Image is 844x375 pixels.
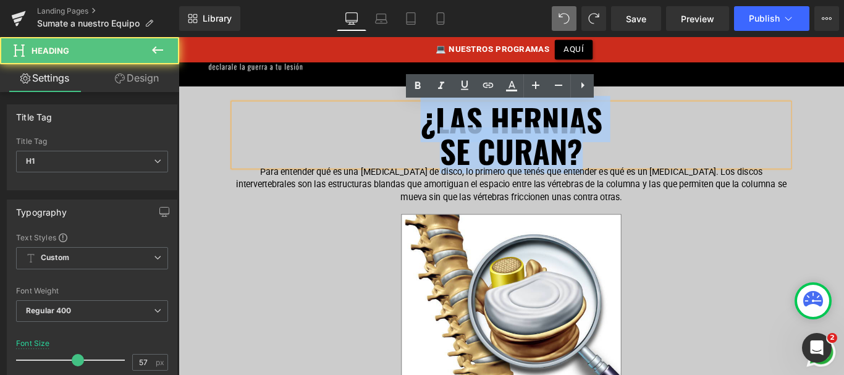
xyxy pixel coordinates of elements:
button: Undo [552,6,576,31]
span: ¿LAS HERNIAS [272,66,476,118]
a: Laptop [366,6,396,31]
a: Desktop [337,6,366,31]
a: Tablet [396,6,426,31]
b: Custom [41,253,69,263]
div: Typography [16,200,67,217]
a: New Library [179,6,240,31]
span: Preview [681,12,714,25]
iframe: Intercom live chat [802,333,832,363]
div: Title Tag [16,105,53,122]
a: AQUÍ [423,3,465,25]
span: 2 [827,333,837,343]
div: Open WhatsApp chat [703,335,741,374]
a: Design [92,64,182,92]
b: H1 [26,156,35,166]
button: More [814,6,839,31]
a: Mobile [426,6,455,31]
a: Preview [666,6,729,31]
p: Para entender qué es una [MEDICAL_DATA] de disco, lo primero que tenés que entender es qué es un ... [62,145,686,187]
button: Publish [734,6,809,31]
button: Redo [581,6,606,31]
div: Text Styles [16,232,168,242]
span: Sumate a nuestro Equipo [37,19,140,28]
span: Publish [749,14,780,23]
a: Landing Pages [37,6,179,16]
div: Font Size [16,339,50,348]
b: Regular 400 [26,306,72,315]
a: Send a message via WhatsApp [703,335,741,374]
span: Heading [32,46,69,56]
span: Library [203,13,232,24]
div: Title Tag [16,137,168,146]
div: Font Weight [16,287,168,295]
span: px [156,358,166,366]
strong: 💻 NUESTROS PROGRAMAS [289,8,416,19]
span: SE CURAN? [293,101,454,153]
span: Save [626,12,646,25]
